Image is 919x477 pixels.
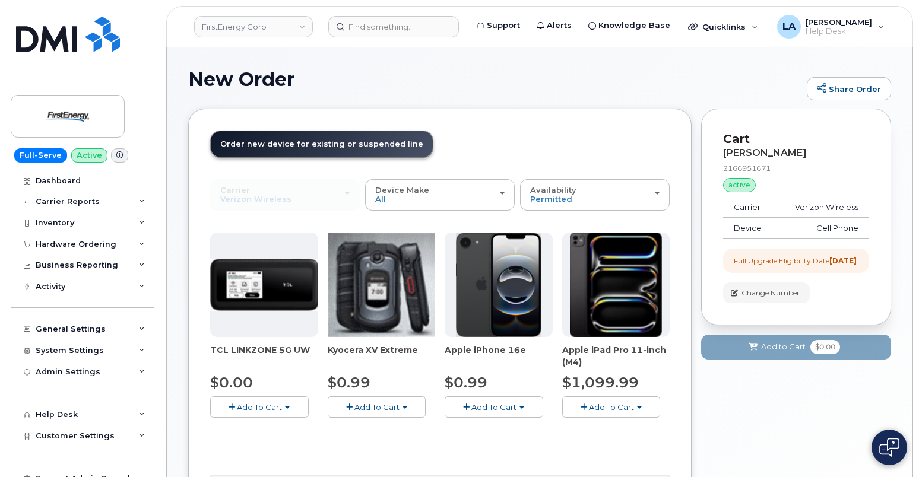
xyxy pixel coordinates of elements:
span: $1,099.99 [562,374,639,391]
td: Device [723,218,777,239]
div: TCL LINKZONE 5G UW [210,344,318,368]
div: Full Upgrade Eligibility Date [734,256,857,266]
span: Add to Cart [761,341,806,352]
span: Add To Cart [237,402,282,412]
div: [PERSON_NAME] [723,148,869,158]
strong: [DATE] [829,256,857,265]
span: $0.99 [328,374,370,391]
span: Availability [530,185,576,195]
button: Add To Cart [328,396,426,417]
span: $0.99 [445,374,487,391]
span: $0.00 [810,340,840,354]
div: Kyocera XV Extreme [328,344,436,368]
div: Apple iPhone 16e [445,344,553,368]
h1: New Order [188,69,801,90]
button: Add To Cart [210,396,309,417]
button: Availability Permitted [520,179,670,210]
button: Change Number [723,282,810,303]
button: Add To Cart [562,396,661,417]
div: 2166951671 [723,163,869,173]
span: Change Number [741,288,800,298]
img: linkzone5g.png [210,259,318,311]
span: Add To Cart [589,402,634,412]
p: Cart [723,131,869,148]
span: Add To Cart [471,402,516,412]
img: xvextreme.gif [328,233,435,337]
span: Device Make [375,185,429,195]
img: ipad_pro_11_m4.png [570,233,662,337]
button: Add To Cart [445,396,543,417]
span: $0.00 [210,374,253,391]
img: Open chat [879,438,899,457]
td: Carrier [723,197,777,218]
span: All [375,194,386,203]
td: Verizon Wireless [777,197,869,218]
td: Cell Phone [777,218,869,239]
img: iphone16e.png [456,233,541,337]
div: Apple iPad Pro 11-inch (M4) [562,344,670,368]
button: Device Make All [365,179,515,210]
a: Share Order [807,77,891,101]
span: Order new device for existing or suspended line [220,139,423,148]
button: Add to Cart $0.00 [701,335,891,359]
div: active [723,178,756,192]
span: Permitted [530,194,572,203]
span: Add To Cart [354,402,400,412]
